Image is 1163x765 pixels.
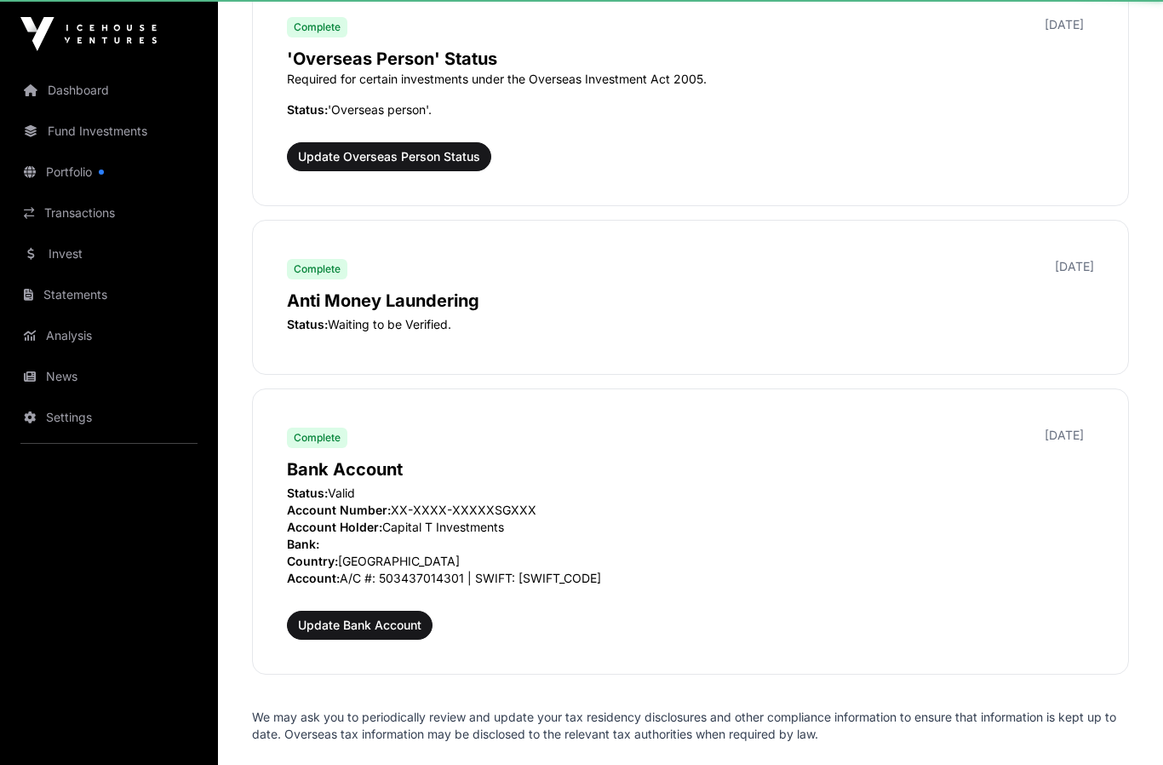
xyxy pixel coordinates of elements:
[252,709,1129,743] p: We may ask you to periodically review and update your tax residency disclosures and other complia...
[287,537,319,551] span: Bank:
[14,153,204,191] a: Portfolio
[287,611,433,640] button: Update Bank Account
[1045,16,1084,33] p: [DATE]
[287,142,491,171] button: Update Overseas Person Status
[287,316,1094,333] p: Waiting to be Verified.
[20,17,157,51] img: Icehouse Ventures Logo
[294,431,341,445] span: Complete
[287,101,1094,118] p: 'Overseas person'.
[287,71,1094,88] p: Required for certain investments under the Overseas Investment Act 2005.
[287,317,328,331] span: Status:
[287,486,328,500] span: Status:
[294,20,341,34] span: Complete
[287,47,1094,71] p: 'Overseas Person' Status
[287,152,491,170] a: Update Overseas Person Status
[287,485,1094,502] p: Valid
[14,112,204,150] a: Fund Investments
[1078,683,1163,765] iframe: Chat Widget
[287,102,328,117] span: Status:
[287,520,382,534] span: Account Holder:
[14,399,204,436] a: Settings
[14,235,204,273] a: Invest
[287,571,340,585] span: Account:
[287,457,1094,481] p: Bank Account
[14,276,204,313] a: Statements
[287,554,338,568] span: Country:
[294,262,341,276] span: Complete
[287,553,1094,570] p: [GEOGRAPHIC_DATA]
[287,570,1094,587] p: A/C #: 503437014301 | SWIFT: [SWIFT_CODE]
[287,503,391,517] span: Account Number:
[1055,258,1094,275] p: [DATE]
[298,617,421,634] span: Update Bank Account
[1045,427,1084,444] p: [DATE]
[287,289,1094,313] p: Anti Money Laundering
[14,358,204,395] a: News
[14,317,204,354] a: Analysis
[14,194,204,232] a: Transactions
[298,148,480,165] span: Update Overseas Person Status
[287,621,433,638] a: Update Bank Account
[14,72,204,109] a: Dashboard
[287,502,1094,519] p: XX-XXXX-XXXXXSGXXX
[287,519,1094,536] p: Capital T Investments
